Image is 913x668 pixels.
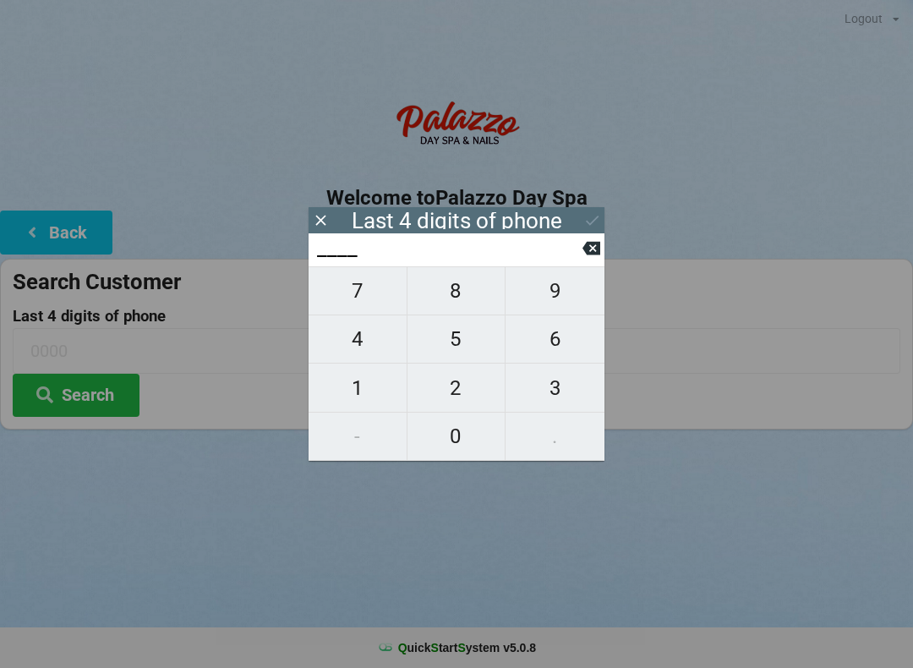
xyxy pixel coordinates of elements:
span: 6 [506,321,604,357]
button: 8 [407,266,506,315]
button: 5 [407,315,506,364]
span: 8 [407,273,506,309]
span: 4 [309,321,407,357]
span: 3 [506,370,604,406]
span: 7 [309,273,407,309]
button: 1 [309,364,407,412]
button: 6 [506,315,604,364]
button: 9 [506,266,604,315]
div: Last 4 digits of phone [352,212,562,229]
button: 7 [309,266,407,315]
button: 0 [407,413,506,461]
span: 5 [407,321,506,357]
span: 0 [407,419,506,454]
button: 3 [506,364,604,412]
span: 1 [309,370,407,406]
span: 2 [407,370,506,406]
span: 9 [506,273,604,309]
button: 2 [407,364,506,412]
button: 4 [309,315,407,364]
